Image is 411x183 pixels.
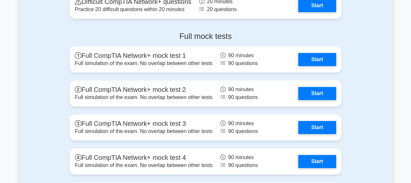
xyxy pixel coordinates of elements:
a: Start [298,155,336,168]
a: Start [298,53,336,66]
a: Start [298,87,336,100]
h4: Full mock tests [70,32,341,41]
a: Start [298,121,336,134]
